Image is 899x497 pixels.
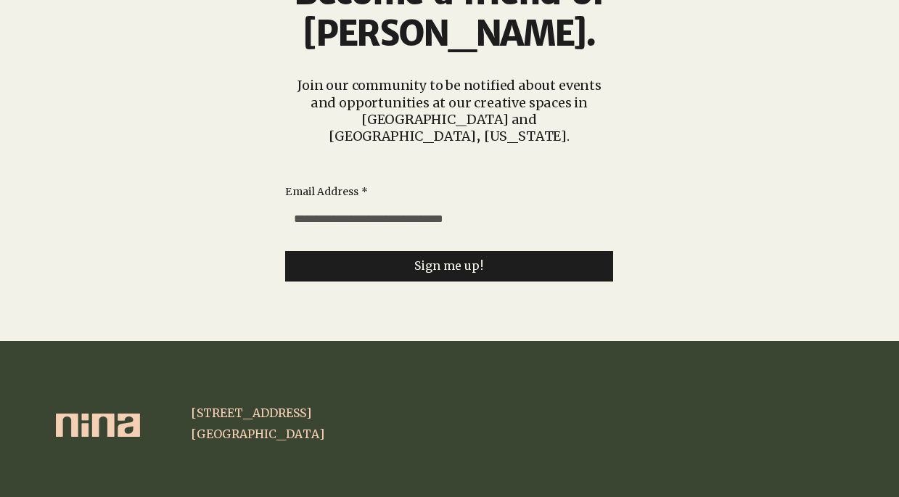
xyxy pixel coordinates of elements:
label: Email Address [285,185,368,200]
span: Sign me up! [414,259,484,273]
p: Join our community to be notified about events and opportunities at our creative spaces in [GEOGR... [285,77,614,145]
form: Newsletter Signup [285,185,613,282]
input: Email Address [285,205,604,234]
button: Sign me up! [285,251,613,281]
span: [STREET_ADDRESS] [191,406,311,420]
span: [GEOGRAPHIC_DATA] [191,427,324,441]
